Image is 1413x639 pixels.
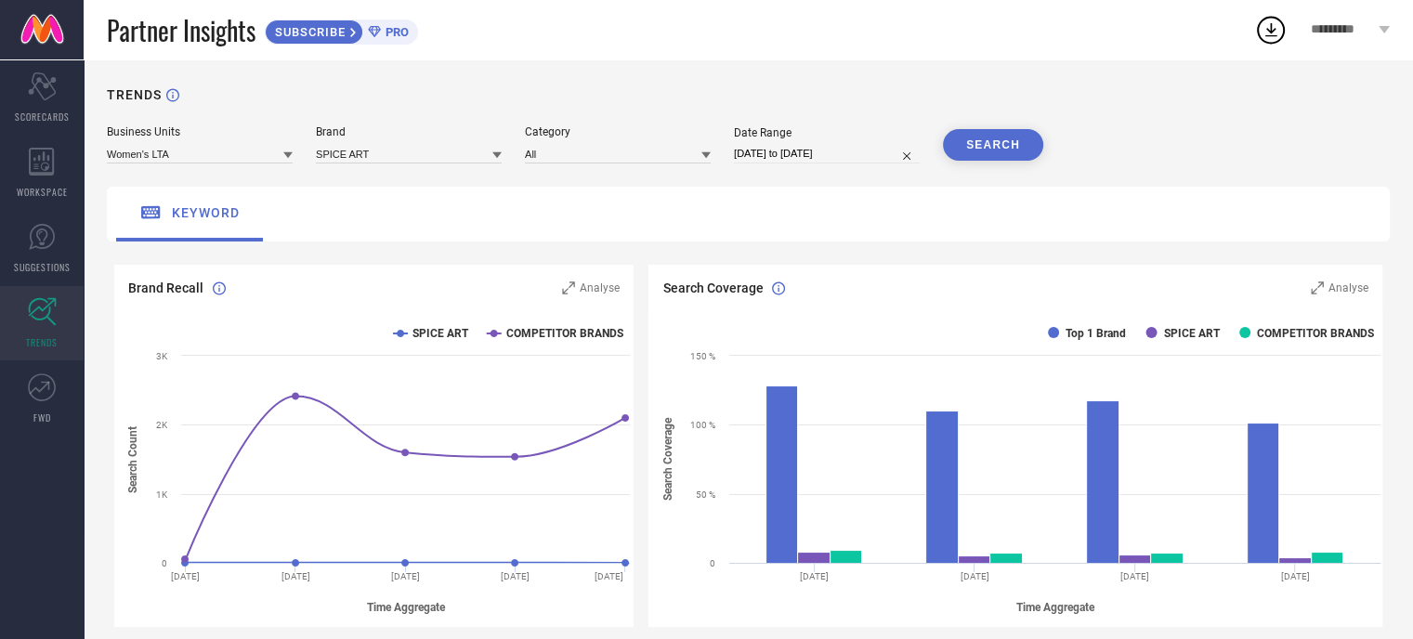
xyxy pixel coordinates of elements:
[1328,281,1368,294] span: Analyse
[525,125,711,138] div: Category
[17,185,68,199] span: WORKSPACE
[1016,601,1095,614] tspan: Time Aggregate
[26,335,58,349] span: TRENDS
[662,280,763,295] span: Search Coverage
[961,571,989,581] text: [DATE]
[690,420,715,430] text: 100 %
[506,327,623,340] text: COMPETITOR BRANDS
[1066,327,1126,340] text: Top 1 Brand
[412,327,469,340] text: SPICE ART
[156,351,168,361] text: 3K
[128,280,203,295] span: Brand Recall
[172,205,240,220] span: keyword
[126,426,139,493] tspan: Search Count
[1254,13,1288,46] div: Open download list
[391,571,420,581] text: [DATE]
[107,11,255,49] span: Partner Insights
[696,489,715,500] text: 50 %
[1121,571,1150,581] text: [DATE]
[107,87,162,102] h1: TRENDS
[381,25,409,39] span: PRO
[162,558,167,568] text: 0
[1281,571,1310,581] text: [DATE]
[33,411,51,424] span: FWD
[690,351,715,361] text: 150 %
[281,571,310,581] text: [DATE]
[734,144,920,163] input: Select date range
[156,420,168,430] text: 2K
[661,417,674,501] tspan: Search Coverage
[316,125,502,138] div: Brand
[1257,327,1374,340] text: COMPETITOR BRANDS
[943,129,1043,161] button: SEARCH
[1164,327,1221,340] text: SPICE ART
[14,260,71,274] span: SUGGESTIONS
[734,126,920,139] div: Date Range
[15,110,70,124] span: SCORECARDS
[800,571,829,581] text: [DATE]
[501,571,530,581] text: [DATE]
[580,281,620,294] span: Analyse
[266,25,350,39] span: SUBSCRIBE
[367,601,446,614] tspan: Time Aggregate
[265,15,418,45] a: SUBSCRIBEPRO
[595,571,623,581] text: [DATE]
[156,489,168,500] text: 1K
[562,281,575,294] svg: Zoom
[171,571,200,581] text: [DATE]
[107,125,293,138] div: Business Units
[1311,281,1324,294] svg: Zoom
[710,558,715,568] text: 0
